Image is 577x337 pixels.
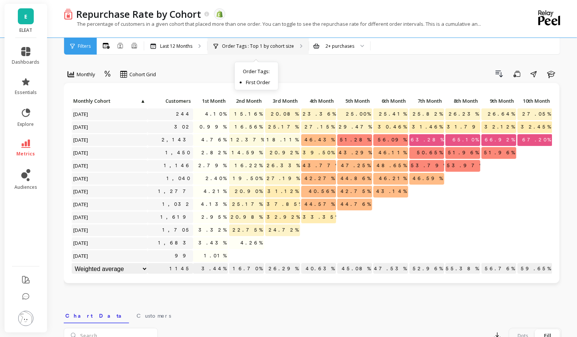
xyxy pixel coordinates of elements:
span: [DATE] [72,237,90,249]
a: 1,619 [159,212,193,223]
span: 20.90% [233,186,264,197]
span: 18.11% [265,134,300,146]
div: Toggle SortBy [337,96,373,107]
span: 3.32% [197,224,228,236]
span: metrics [17,151,35,157]
p: ELEAT [12,27,40,33]
span: 42.27% [303,173,336,184]
span: 46.59% [411,173,444,184]
span: 22.75% [231,224,264,236]
div: Toggle SortBy [301,96,337,107]
a: 99 [173,250,193,262]
span: 32.45% [519,121,552,133]
div: Toggle SortBy [193,96,229,107]
p: Customers [148,96,193,106]
span: 47.25% [340,160,372,171]
span: 30.46% [376,121,408,133]
p: 52.96% [409,263,444,274]
p: Last 12 Months [160,43,192,49]
span: 4.26% [239,237,264,249]
span: 7th Month [411,98,442,104]
span: 31.46% [410,121,444,133]
span: 4th Month [303,98,334,104]
span: 53.79% [409,160,448,171]
span: 19.50% [231,173,264,184]
span: Customers [149,98,191,104]
span: 25.41% [377,108,408,120]
div: Toggle SortBy [409,96,445,107]
span: Chart Data [65,312,127,320]
span: 65.10% [451,134,480,146]
span: 12.37% [229,134,266,146]
div: Toggle SortBy [147,96,183,107]
a: 1,032 [161,199,193,210]
span: 2.82% [200,147,228,158]
span: 23.36% [301,108,337,120]
p: 55.38% [445,263,480,274]
span: 44.57% [303,199,336,210]
span: 26.23% [447,108,480,120]
div: Toggle SortBy [71,96,107,107]
span: 42.75% [339,186,372,197]
span: 2.79% [197,160,228,171]
span: 51.96% [483,147,516,158]
span: 53.97% [445,160,484,171]
span: [DATE] [72,121,90,133]
span: 20.98% [229,212,264,223]
span: [DATE] [72,186,90,197]
p: 1st Month [193,96,228,106]
span: 3.43% [197,237,228,249]
div: Toggle SortBy [265,96,301,107]
span: [DATE] [72,250,90,262]
span: 24.72% [267,224,300,236]
span: 0.99% [198,121,228,133]
span: 27.15% [303,121,336,133]
div: Toggle SortBy [445,96,481,107]
span: 31.12% [266,186,300,197]
span: 43.77% [301,160,340,171]
span: Customers [137,312,171,320]
span: 4.13% [200,199,228,210]
span: 56.09% [376,134,408,146]
span: 46.11% [377,147,408,158]
a: 2,143 [160,134,193,146]
span: [DATE] [72,108,90,120]
span: 4.21% [202,186,228,197]
span: 26.64% [486,108,516,120]
span: 1.01% [203,250,228,262]
p: 9th Month [481,96,516,106]
span: 39.50% [301,147,336,158]
span: Filters [78,43,91,49]
p: 40.63% [301,263,336,274]
p: 10th Month [517,96,552,106]
span: 2.40% [204,173,228,184]
p: 5th Month [337,96,372,106]
span: 16.56% [233,121,264,133]
span: 4.76% [200,134,228,146]
span: 44.86% [339,173,372,184]
span: 25.82% [411,108,444,120]
a: 1,705 [161,224,193,236]
span: 31.79% [445,121,485,133]
a: 244 [175,108,193,120]
span: 29.47% [337,121,373,133]
p: 26.29% [265,263,300,274]
span: 46.21% [377,173,408,184]
img: profile picture [18,311,33,326]
p: 3.44% [193,263,228,274]
span: 25.17% [267,121,300,133]
span: 33.35% [301,212,340,223]
span: 1st Month [195,98,226,104]
div: Toggle SortBy [517,96,553,107]
span: [DATE] [72,173,90,184]
span: ▲ [140,98,145,104]
span: [DATE] [72,199,90,210]
span: 3rd Month [267,98,298,104]
span: 51.28% [338,134,372,146]
span: [DATE] [72,160,90,171]
span: 50.65% [415,147,444,158]
span: 37.85% [265,199,304,210]
span: 27.19% [265,173,301,184]
span: 9th Month [483,98,514,104]
p: 45.08% [337,263,372,274]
